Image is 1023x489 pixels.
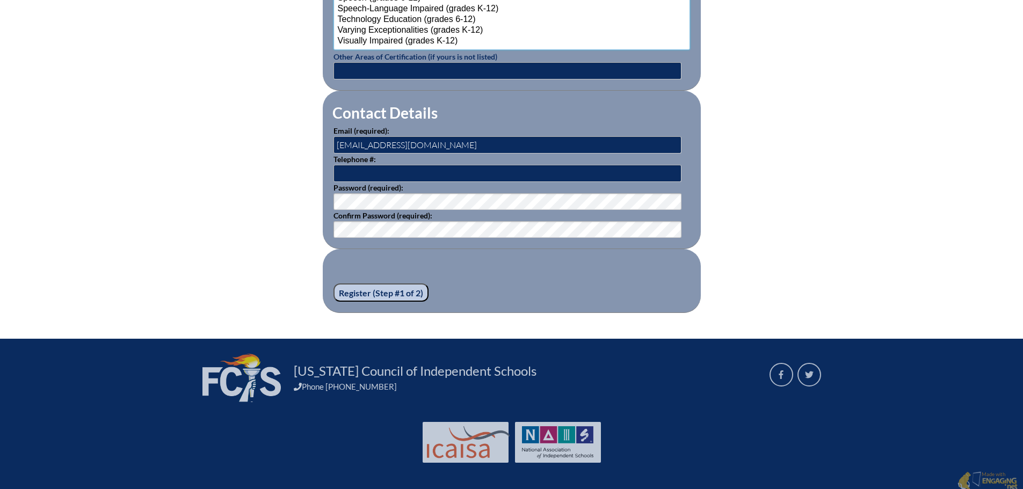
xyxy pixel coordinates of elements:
[289,362,541,379] a: [US_STATE] Council of Independent Schools
[333,283,429,302] input: Register (Step #1 of 2)
[294,382,757,391] div: Phone [PHONE_NUMBER]
[202,354,281,402] img: FCIS_logo_white
[333,211,432,220] label: Confirm Password (required):
[522,426,594,458] img: NAIS Logo
[337,4,687,14] option: Speech-Language Impaired (grades K-12)
[333,183,403,192] label: Password (required):
[337,14,687,25] option: Technology Education (grades 6-12)
[333,52,497,61] label: Other Areas of Certification (if yours is not listed)
[427,426,510,458] img: Int'l Council Advancing Independent School Accreditation logo
[333,126,389,135] label: Email (required):
[972,471,983,487] img: Engaging - Bring it online
[337,25,687,36] option: Varying Exceptionalities (grades K-12)
[337,36,687,47] option: Visually Impaired (grades K-12)
[333,155,376,164] label: Telephone #:
[331,104,439,122] legend: Contact Details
